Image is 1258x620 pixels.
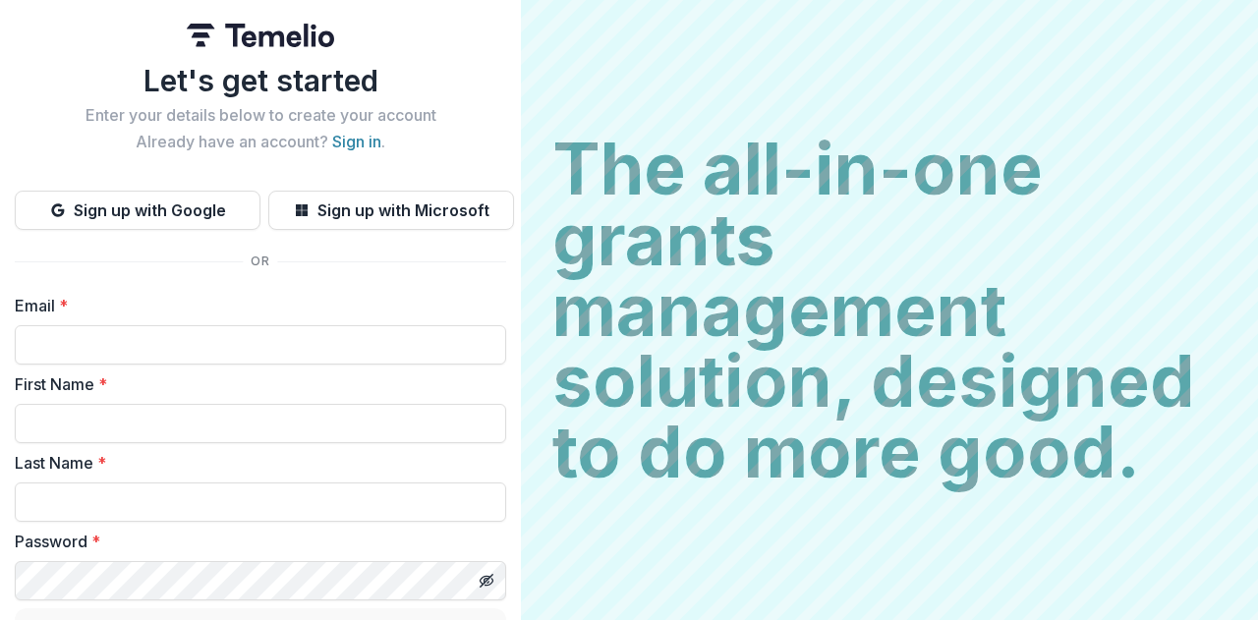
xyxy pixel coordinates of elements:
h1: Let's get started [15,63,506,98]
h2: Enter your details below to create your account [15,106,506,125]
label: Email [15,294,494,317]
button: Sign up with Google [15,191,260,230]
a: Sign in [332,132,381,151]
label: Last Name [15,451,494,475]
h2: Already have an account? . [15,133,506,151]
label: First Name [15,372,494,396]
button: Toggle password visibility [471,565,502,596]
img: Temelio [187,24,334,47]
button: Sign up with Microsoft [268,191,514,230]
label: Password [15,530,494,553]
